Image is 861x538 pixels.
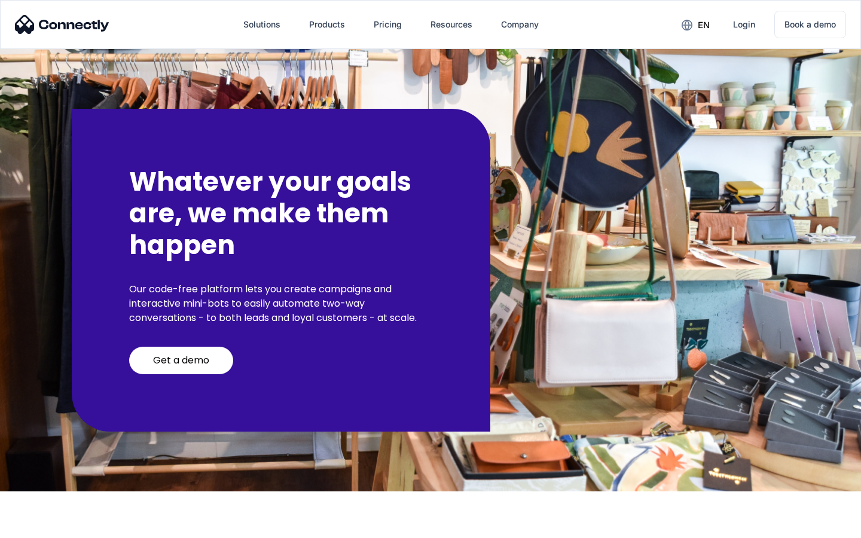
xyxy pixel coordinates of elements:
[243,16,280,33] div: Solutions
[501,16,539,33] div: Company
[430,16,472,33] div: Resources
[698,17,710,33] div: en
[774,11,846,38] a: Book a demo
[374,16,402,33] div: Pricing
[129,282,433,325] p: Our code-free platform lets you create campaigns and interactive mini-bots to easily automate two...
[153,354,209,366] div: Get a demo
[129,347,233,374] a: Get a demo
[364,10,411,39] a: Pricing
[309,16,345,33] div: Products
[129,166,433,261] h2: Whatever your goals are, we make them happen
[12,517,72,534] aside: Language selected: English
[723,10,765,39] a: Login
[15,15,109,34] img: Connectly Logo
[733,16,755,33] div: Login
[24,517,72,534] ul: Language list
